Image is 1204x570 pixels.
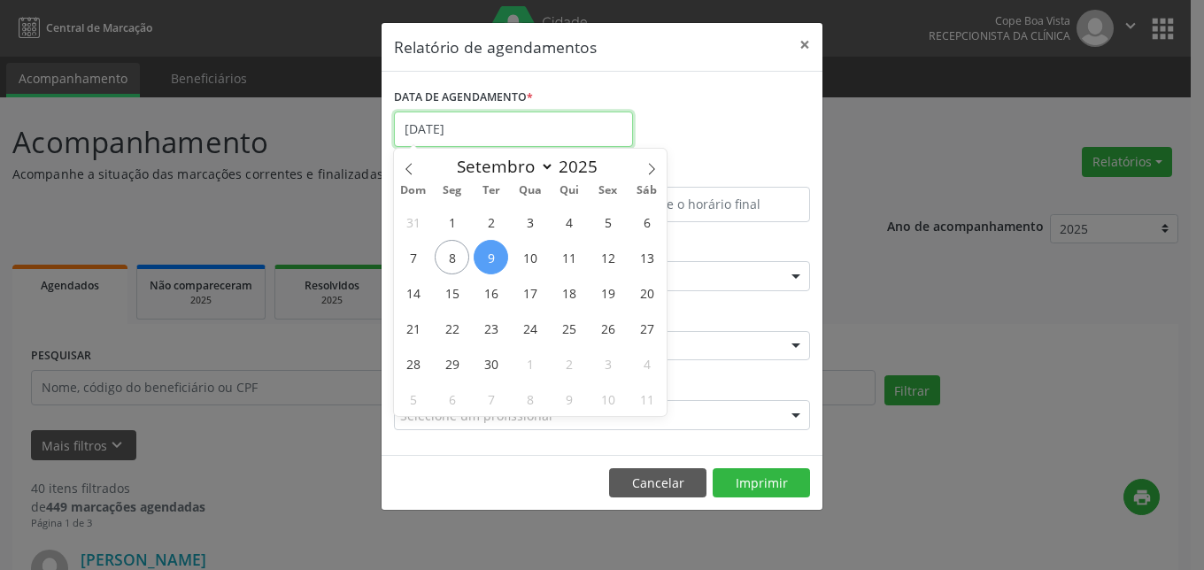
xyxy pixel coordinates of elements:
[396,381,430,416] span: Outubro 5, 2025
[396,240,430,274] span: Setembro 7, 2025
[590,204,625,239] span: Setembro 5, 2025
[606,159,810,187] label: ATÉ
[606,187,810,222] input: Selecione o horário final
[552,381,586,416] span: Outubro 9, 2025
[513,311,547,345] span: Setembro 24, 2025
[513,275,547,310] span: Setembro 17, 2025
[554,155,613,178] input: Year
[396,204,430,239] span: Agosto 31, 2025
[513,204,547,239] span: Setembro 3, 2025
[629,311,664,345] span: Setembro 27, 2025
[629,381,664,416] span: Outubro 11, 2025
[394,84,533,112] label: DATA DE AGENDAMENTO
[713,468,810,498] button: Imprimir
[552,240,586,274] span: Setembro 11, 2025
[474,204,508,239] span: Setembro 2, 2025
[552,275,586,310] span: Setembro 18, 2025
[629,240,664,274] span: Setembro 13, 2025
[590,275,625,310] span: Setembro 19, 2025
[474,381,508,416] span: Outubro 7, 2025
[474,311,508,345] span: Setembro 23, 2025
[435,240,469,274] span: Setembro 8, 2025
[474,346,508,381] span: Setembro 30, 2025
[552,204,586,239] span: Setembro 4, 2025
[472,185,511,196] span: Ter
[590,240,625,274] span: Setembro 12, 2025
[474,275,508,310] span: Setembro 16, 2025
[552,346,586,381] span: Outubro 2, 2025
[474,240,508,274] span: Setembro 9, 2025
[609,468,706,498] button: Cancelar
[590,311,625,345] span: Setembro 26, 2025
[629,346,664,381] span: Outubro 4, 2025
[435,381,469,416] span: Outubro 6, 2025
[513,240,547,274] span: Setembro 10, 2025
[400,406,552,425] span: Selecione um profissional
[629,204,664,239] span: Setembro 6, 2025
[629,275,664,310] span: Setembro 20, 2025
[787,23,822,66] button: Close
[396,311,430,345] span: Setembro 21, 2025
[396,346,430,381] span: Setembro 28, 2025
[394,185,433,196] span: Dom
[511,185,550,196] span: Qua
[552,311,586,345] span: Setembro 25, 2025
[550,185,589,196] span: Qui
[435,275,469,310] span: Setembro 15, 2025
[435,204,469,239] span: Setembro 1, 2025
[513,381,547,416] span: Outubro 8, 2025
[435,346,469,381] span: Setembro 29, 2025
[590,346,625,381] span: Outubro 3, 2025
[590,381,625,416] span: Outubro 10, 2025
[589,185,628,196] span: Sex
[394,35,597,58] h5: Relatório de agendamentos
[628,185,667,196] span: Sáb
[396,275,430,310] span: Setembro 14, 2025
[513,346,547,381] span: Outubro 1, 2025
[448,154,554,179] select: Month
[433,185,472,196] span: Seg
[435,311,469,345] span: Setembro 22, 2025
[394,112,633,147] input: Selecione uma data ou intervalo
